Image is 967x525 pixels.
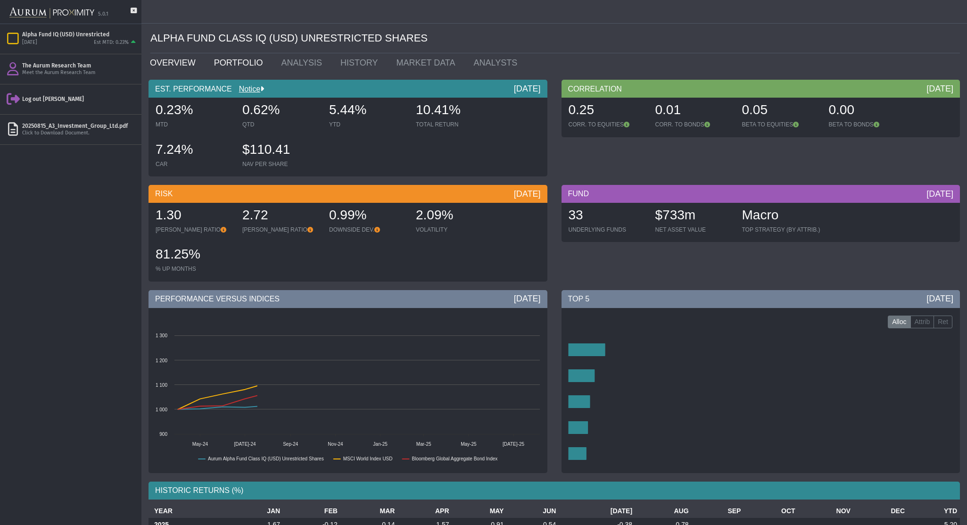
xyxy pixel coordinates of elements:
img: Aurum-Proximity%20white.svg [9,2,94,24]
a: MARKET DATA [389,53,466,72]
span: 0.23% [156,102,193,117]
div: 7.24% [156,141,233,160]
div: 0.00 [829,101,906,121]
div: [DATE] [926,83,953,94]
div: CAR [156,160,233,168]
div: $110.41 [242,141,320,160]
div: TOTAL RETURN [416,121,493,128]
th: JUN [506,504,559,518]
div: Notice [232,84,264,94]
text: Nov-24 [328,442,343,447]
a: ANALYSIS [274,53,333,72]
div: NET ASSET VALUE [655,226,733,233]
div: 5.44% [329,101,406,121]
div: ALPHA FUND CLASS IQ (USD) UNRESTRICTED SHARES [150,24,960,53]
div: [DATE] [22,39,37,46]
text: Mar-25 [416,442,431,447]
div: 1.30 [156,206,233,226]
div: EST. PERFORMANCE [149,80,547,98]
div: 10.41% [416,101,493,121]
div: % UP MONTHS [156,265,233,273]
th: FEB [283,504,340,518]
div: PERFORMANCE VERSUS INDICES [149,290,547,308]
text: [DATE]-24 [234,442,256,447]
div: CORR. TO EQUITIES [569,121,646,128]
th: YTD [908,504,960,518]
div: CORRELATION [562,80,960,98]
div: 2.09% [416,206,493,226]
div: FUND [562,185,960,203]
div: UNDERLYING FUNDS [569,226,646,233]
label: Ret [934,316,952,329]
a: HISTORY [333,53,389,72]
div: [PERSON_NAME] RATIO [242,226,320,233]
th: [DATE] [559,504,635,518]
th: MAY [452,504,507,518]
label: Attrib [910,316,934,329]
text: 900 [159,432,167,437]
th: APR [397,504,452,518]
text: May-25 [461,442,477,447]
div: Macro [742,206,820,226]
text: 1 300 [156,333,167,338]
th: JAN [231,504,283,518]
div: 20250815_A3_Investment_Group_Ltd.pdf [22,122,138,130]
div: RISK [149,185,547,203]
th: YEAR [149,504,231,518]
div: CORR. TO BONDS [655,121,733,128]
div: [DATE] [926,188,953,200]
div: The Aurum Research Team [22,62,138,69]
text: Aurum Alpha Fund Class IQ (USD) Unrestricted Shares [208,456,324,461]
div: BETA TO BONDS [829,121,906,128]
text: Jan-25 [373,442,388,447]
span: 0.62% [242,102,280,117]
text: 1 200 [156,358,167,363]
div: TOP 5 [562,290,960,308]
div: $733m [655,206,733,226]
div: DOWNSIDE DEV. [329,226,406,233]
div: 2.72 [242,206,320,226]
label: Alloc [888,316,910,329]
div: NAV PER SHARE [242,160,320,168]
div: 33 [569,206,646,226]
text: 1 000 [156,407,167,412]
div: TOP STRATEGY (BY ATTRIB.) [742,226,820,233]
div: [DATE] [514,188,541,200]
div: Alpha Fund IQ (USD) Unrestricted [22,31,138,38]
div: HISTORIC RETURNS (%) [149,482,960,500]
div: 81.25% [156,245,233,265]
div: 0.99% [329,206,406,226]
div: MTD [156,121,233,128]
div: YTD [329,121,406,128]
a: ANALYSTS [466,53,529,72]
a: OVERVIEW [143,53,207,72]
text: May-24 [192,442,208,447]
text: [DATE]-25 [503,442,524,447]
text: MSCI World Index USD [343,456,393,461]
div: [DATE] [926,293,953,304]
div: VOLATILITY [416,226,493,233]
div: Click to Download Document. [22,130,138,137]
div: [PERSON_NAME] RATIO [156,226,233,233]
text: Bloomberg Global Aggregate Bond Index [412,456,498,461]
a: Notice [232,85,260,93]
th: NOV [798,504,853,518]
text: 1 100 [156,383,167,388]
a: PORTFOLIO [207,53,274,72]
div: BETA TO EQUITIES [742,121,819,128]
div: 0.05 [742,101,819,121]
th: SEP [692,504,744,518]
div: 5.0.1 [98,11,108,18]
span: 0.25 [569,102,595,117]
th: MAR [340,504,398,518]
div: Log out [PERSON_NAME] [22,95,138,103]
div: 0.01 [655,101,733,121]
text: Sep-24 [283,442,298,447]
div: [DATE] [514,293,541,304]
div: Est MTD: 0.23% [94,39,129,46]
th: AUG [635,504,691,518]
div: QTD [242,121,320,128]
th: OCT [744,504,798,518]
th: DEC [853,504,908,518]
div: [DATE] [514,83,541,94]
